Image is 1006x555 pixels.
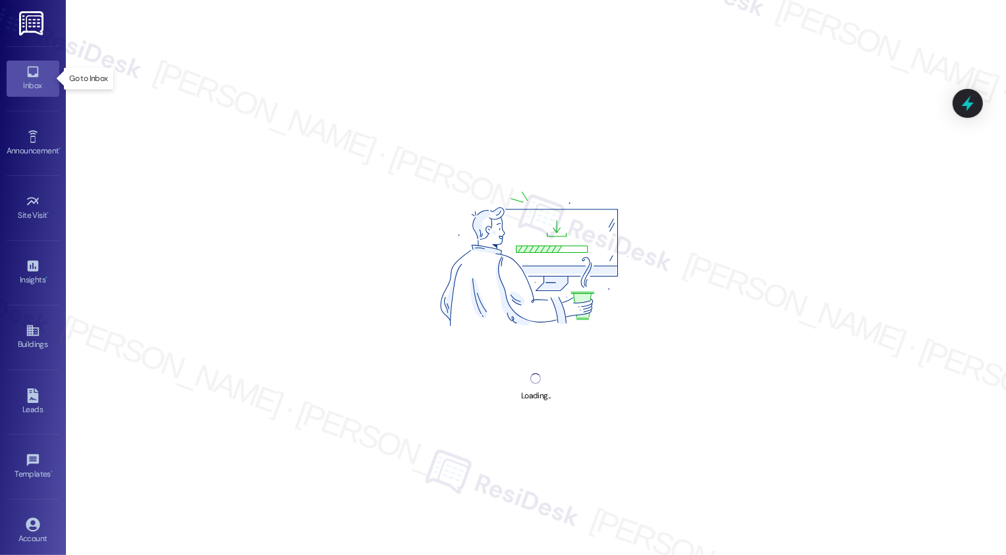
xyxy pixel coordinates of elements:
[69,73,107,84] p: Go to Inbox
[7,255,59,290] a: Insights •
[59,144,61,153] span: •
[7,514,59,549] a: Account
[7,384,59,420] a: Leads
[51,467,53,477] span: •
[19,11,46,36] img: ResiDesk Logo
[45,273,47,282] span: •
[7,319,59,355] a: Buildings
[7,61,59,96] a: Inbox
[7,449,59,485] a: Templates •
[7,190,59,226] a: Site Visit •
[47,209,49,218] span: •
[521,389,551,403] div: Loading...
